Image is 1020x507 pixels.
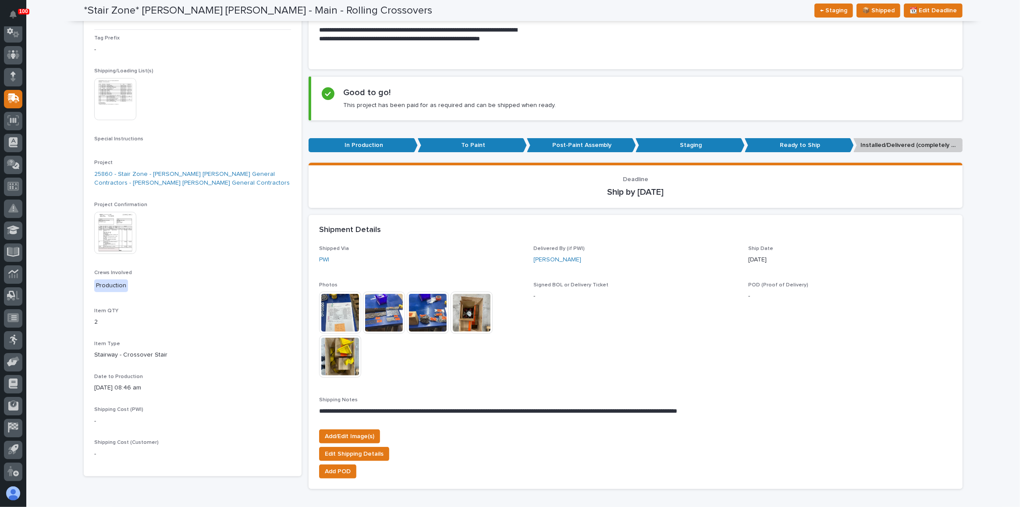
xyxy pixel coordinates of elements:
[853,138,963,153] p: Installed/Delivered (completely done)
[533,282,608,288] span: Signed BOL or Delivery Ticket
[748,246,773,251] span: Ship Date
[94,45,291,54] p: -
[904,4,963,18] button: 📆 Edit Deadline
[862,5,895,16] span: 📦 Shipped
[11,11,22,25] div: Notifications100
[319,246,349,251] span: Shipped Via
[94,417,291,426] p: -
[94,383,291,393] p: [DATE] 08:46 am
[94,440,159,445] span: Shipping Cost (Customer)
[309,138,418,153] p: In Production
[857,4,900,18] button: 📦 Shipped
[94,68,153,74] span: Shipping/Loading List(s)
[94,374,143,379] span: Date to Production
[533,246,585,251] span: Delivered By (if PWI)
[745,138,854,153] p: Ready to Ship
[19,8,28,14] p: 100
[94,350,291,360] p: Stairway - Crossover Stair
[319,282,338,288] span: Photos
[748,292,952,301] p: -
[94,136,143,142] span: Special Instructions
[319,225,381,235] h2: Shipment Details
[527,138,636,153] p: Post-Paint Assembly
[319,464,356,478] button: Add POD
[814,4,853,18] button: ← Staging
[533,255,581,264] a: [PERSON_NAME]
[533,292,737,301] p: -
[94,407,143,412] span: Shipping Cost (PWI)
[319,429,380,443] button: Add/Edit Image(s)
[94,270,132,275] span: Crews Involved
[84,4,432,17] h2: *Stair Zone* [PERSON_NAME] [PERSON_NAME] - Main - Rolling Crossovers
[94,341,120,346] span: Item Type
[94,36,120,41] span: Tag Prefix
[623,176,648,182] span: Deadline
[343,101,556,109] p: This project has been paid for as required and can be shipped when ready.
[94,160,113,165] span: Project
[319,397,358,403] span: Shipping Notes
[325,431,374,442] span: Add/Edit Image(s)
[94,279,128,292] div: Production
[94,202,147,207] span: Project Confirmation
[94,318,291,327] p: 2
[325,449,384,459] span: Edit Shipping Details
[748,255,952,264] p: [DATE]
[94,170,291,188] a: 25860 - Stair Zone - [PERSON_NAME] [PERSON_NAME] General Contractors - [PERSON_NAME] [PERSON_NAME...
[820,5,847,16] span: ← Staging
[418,138,527,153] p: To Paint
[94,450,291,459] p: -
[319,255,329,264] a: PWI
[343,87,391,98] h2: Good to go!
[325,466,351,477] span: Add POD
[319,187,952,197] p: Ship by [DATE]
[636,138,745,153] p: Staging
[94,308,118,314] span: Item QTY
[4,484,22,503] button: users-avatar
[4,5,22,24] button: Notifications
[319,447,389,461] button: Edit Shipping Details
[910,5,957,16] span: 📆 Edit Deadline
[748,282,808,288] span: POD (Proof of Delivery)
